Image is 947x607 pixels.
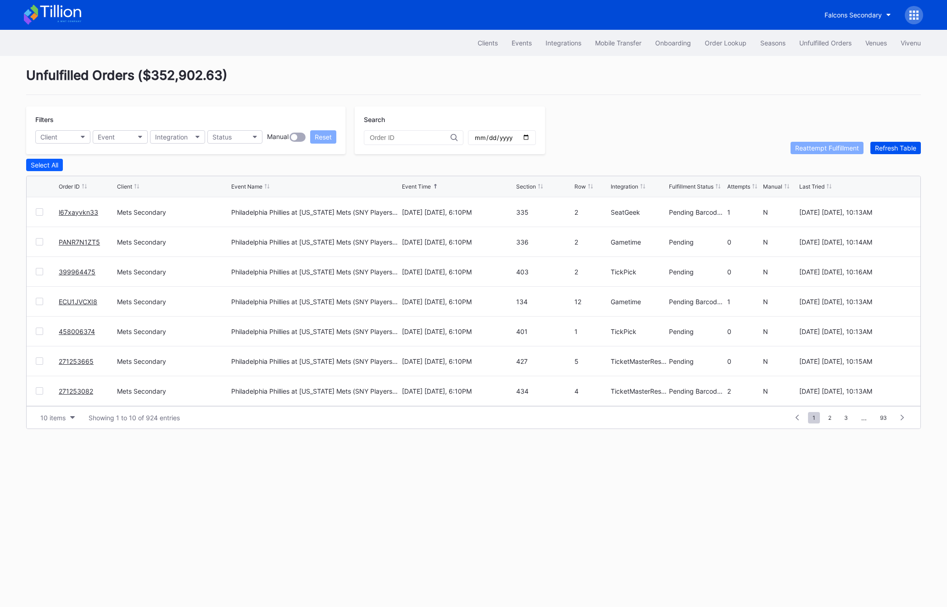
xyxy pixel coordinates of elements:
[231,387,399,395] div: Philadelphia Phillies at [US_STATE] Mets (SNY Players Pins Featuring [PERSON_NAME], [PERSON_NAME]...
[705,39,746,47] div: Order Lookup
[875,412,891,423] span: 93
[231,183,262,190] div: Event Name
[791,142,863,154] button: Reattempt Fulfillment
[117,328,229,335] div: Mets Secondary
[818,6,898,23] button: Falcons Secondary
[799,39,852,47] div: Unfulfilled Orders
[611,208,667,216] div: SeatGeek
[370,134,451,141] input: Order ID
[539,34,588,51] button: Integrations
[727,238,761,246] div: 0
[117,208,229,216] div: Mets Secondary
[471,34,505,51] button: Clients
[901,39,921,47] div: Vivenu
[763,183,782,190] div: Manual
[799,238,911,246] div: [DATE] [DATE], 10:14AM
[669,268,725,276] div: Pending
[478,39,498,47] div: Clients
[763,208,797,216] div: N
[402,298,514,306] div: [DATE] [DATE], 6:10PM
[763,268,797,276] div: N
[231,208,399,216] div: Philadelphia Phillies at [US_STATE] Mets (SNY Players Pins Featuring [PERSON_NAME], [PERSON_NAME]...
[799,328,911,335] div: [DATE] [DATE], 10:13AM
[516,208,572,216] div: 335
[40,133,57,141] div: Client
[799,208,911,216] div: [DATE] [DATE], 10:13AM
[763,298,797,306] div: N
[727,268,761,276] div: 0
[611,238,667,246] div: Gametime
[792,34,858,51] button: Unfulfilled Orders
[212,133,232,141] div: Status
[574,357,608,365] div: 5
[727,328,761,335] div: 0
[574,387,608,395] div: 4
[310,130,336,144] button: Reset
[402,238,514,246] div: [DATE] [DATE], 6:10PM
[611,183,638,190] div: Integration
[402,357,514,365] div: [DATE] [DATE], 6:10PM
[516,298,572,306] div: 134
[231,238,399,246] div: Philadelphia Phillies at [US_STATE] Mets (SNY Players Pins Featuring [PERSON_NAME], [PERSON_NAME]...
[117,268,229,276] div: Mets Secondary
[231,268,399,276] div: Philadelphia Phillies at [US_STATE] Mets (SNY Players Pins Featuring [PERSON_NAME], [PERSON_NAME]...
[26,159,63,171] button: Select All
[117,298,229,306] div: Mets Secondary
[611,387,667,395] div: TicketMasterResale
[512,39,532,47] div: Events
[763,387,797,395] div: N
[669,357,725,365] div: Pending
[824,11,882,19] div: Falcons Secondary
[364,116,536,123] div: Search
[799,268,911,276] div: [DATE] [DATE], 10:16AM
[59,387,93,395] a: 271253082
[505,34,539,51] button: Events
[763,328,797,335] div: N
[402,268,514,276] div: [DATE] [DATE], 6:10PM
[546,39,581,47] div: Integrations
[89,414,180,422] div: Showing 1 to 10 of 924 entries
[824,412,836,423] span: 2
[799,298,911,306] div: [DATE] [DATE], 10:13AM
[402,387,514,395] div: [DATE] [DATE], 6:10PM
[59,328,95,335] a: 458006374
[117,238,229,246] div: Mets Secondary
[799,387,911,395] div: [DATE] [DATE], 10:13AM
[117,357,229,365] div: Mets Secondary
[574,328,608,335] div: 1
[753,34,792,51] a: Seasons
[669,183,713,190] div: Fulfillment Status
[59,183,80,190] div: Order ID
[894,34,928,51] button: Vivenu
[59,357,94,365] a: 271253665
[669,208,725,216] div: Pending Barcode Validation
[870,142,921,154] button: Refresh Table
[840,412,852,423] span: 3
[698,34,753,51] a: Order Lookup
[574,183,586,190] div: Row
[799,183,824,190] div: Last Tried
[669,328,725,335] div: Pending
[59,268,95,276] a: 399964475
[574,268,608,276] div: 2
[727,357,761,365] div: 0
[402,208,514,216] div: [DATE] [DATE], 6:10PM
[574,208,608,216] div: 2
[516,183,536,190] div: Section
[611,357,667,365] div: TicketMasterResale
[267,133,289,142] div: Manual
[727,208,761,216] div: 1
[516,268,572,276] div: 403
[858,34,894,51] button: Venues
[595,39,641,47] div: Mobile Transfer
[648,34,698,51] button: Onboarding
[516,328,572,335] div: 401
[231,357,399,365] div: Philadelphia Phillies at [US_STATE] Mets (SNY Players Pins Featuring [PERSON_NAME], [PERSON_NAME]...
[402,183,431,190] div: Event Time
[611,268,667,276] div: TickPick
[150,130,205,144] button: Integration
[117,183,132,190] div: Client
